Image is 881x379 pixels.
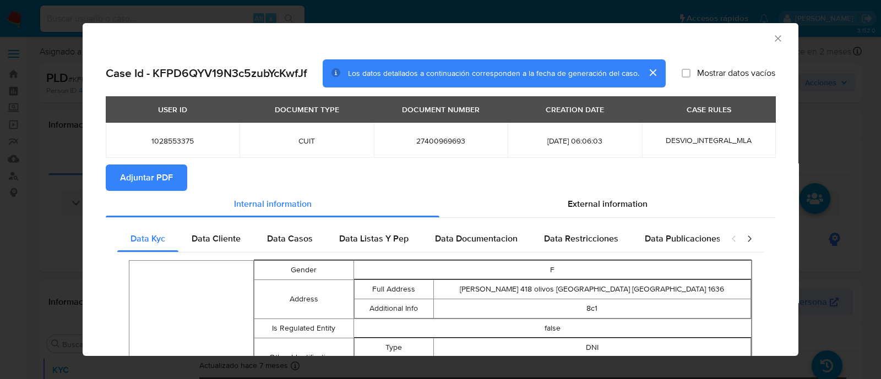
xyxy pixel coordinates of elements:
span: CUIT [253,136,360,146]
td: Other Identifications [254,338,354,377]
td: 8c1 [433,299,751,318]
td: DNI [433,338,751,358]
span: 1028553375 [119,136,226,146]
input: Mostrar datos vacíos [682,69,690,78]
td: Additional Info [354,299,433,318]
button: Adjuntar PDF [106,164,187,191]
span: Adjuntar PDF [120,166,173,190]
div: CREATION DATE [539,100,611,119]
div: closure-recommendation-modal [83,23,798,356]
div: DOCUMENT TYPE [268,100,346,119]
td: Gender [254,261,354,280]
span: 27400969693 [387,136,494,146]
span: Data Kyc [130,232,165,245]
div: Detailed internal info [117,226,720,252]
td: Is Regulated Entity [254,319,354,338]
div: Detailed info [106,191,775,217]
div: CASE RULES [680,100,738,119]
span: DESVIO_INTEGRAL_MLA [666,135,752,146]
span: Data Cliente [192,232,241,245]
span: Data Restricciones [544,232,618,245]
div: USER ID [151,100,194,119]
td: Type [354,338,433,358]
span: Data Listas Y Pep [339,232,409,245]
span: Los datos detallados a continuación corresponden a la fecha de generación del caso. [348,68,639,79]
td: [PERSON_NAME] 418 olivos [GEOGRAPHIC_DATA] [GEOGRAPHIC_DATA] 1636 [433,280,751,299]
button: Cerrar ventana [773,33,782,43]
span: [DATE] 06:06:03 [521,136,628,146]
span: Data Publicaciones [645,232,721,245]
span: External information [568,197,648,210]
td: false [354,319,751,338]
span: Data Documentacion [435,232,518,245]
td: Address [254,280,354,319]
span: Data Casos [267,232,313,245]
div: DOCUMENT NUMBER [395,100,486,119]
td: Full Address [354,280,433,299]
span: Internal information [234,197,312,210]
h2: Case Id - KFPD6QYV19N3c5zubYcKwfJf [106,66,307,80]
span: Mostrar datos vacíos [697,68,775,79]
td: F [354,261,751,280]
button: cerrar [639,59,666,86]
